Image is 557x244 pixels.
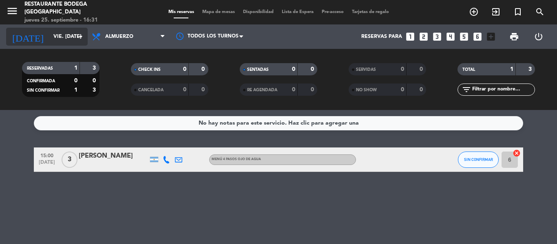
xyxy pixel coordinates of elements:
[6,5,18,20] button: menu
[445,31,456,42] i: looks_4
[318,10,348,14] span: Pre-acceso
[486,31,496,42] i: add_box
[401,66,404,72] strong: 0
[509,32,519,42] span: print
[526,24,551,49] div: LOG OUT
[24,16,133,24] div: jueves 25. septiembre - 16:31
[105,34,133,40] span: Almuerzo
[513,149,521,157] i: cancel
[292,66,295,72] strong: 0
[401,87,404,92] strong: 0
[74,78,77,84] strong: 0
[491,7,501,17] i: exit_to_app
[469,7,479,17] i: add_circle_outline
[183,87,186,92] strong: 0
[212,158,261,161] span: Menú 4 pasos Ojo de Agua
[510,66,513,72] strong: 1
[471,85,535,94] input: Filtrar por nombre...
[27,66,53,70] span: RESERVADAS
[535,7,545,17] i: search
[138,88,164,92] span: CANCELADA
[198,10,239,14] span: Mapa de mesas
[432,31,442,42] i: looks_3
[462,68,475,72] span: TOTAL
[464,157,493,162] span: SIN CONFIRMAR
[6,5,18,17] i: menu
[239,10,278,14] span: Disponibilidad
[201,66,206,72] strong: 0
[420,87,424,92] strong: 0
[76,32,86,42] i: arrow_drop_down
[79,151,148,161] div: [PERSON_NAME]
[27,88,60,92] span: SIN CONFIRMAR
[74,65,77,71] strong: 1
[201,87,206,92] strong: 0
[37,150,57,160] span: 15:00
[247,88,277,92] span: RE AGENDADA
[27,79,55,83] span: CONFIRMADA
[528,66,533,72] strong: 3
[24,0,133,16] div: Restaurante Bodega [GEOGRAPHIC_DATA]
[183,66,186,72] strong: 0
[356,68,376,72] span: SERVIDAS
[62,152,77,168] span: 3
[278,10,318,14] span: Lista de Espera
[164,10,198,14] span: Mis reservas
[247,68,269,72] span: SENTADAS
[356,88,377,92] span: NO SHOW
[93,78,97,84] strong: 0
[93,65,97,71] strong: 3
[361,34,402,40] span: Reservas para
[6,28,49,46] i: [DATE]
[534,32,544,42] i: power_settings_new
[311,66,316,72] strong: 0
[472,31,483,42] i: looks_6
[74,87,77,93] strong: 1
[418,31,429,42] i: looks_two
[37,160,57,169] span: [DATE]
[311,87,316,92] strong: 0
[458,152,499,168] button: SIN CONFIRMAR
[199,119,359,128] div: No hay notas para este servicio. Haz clic para agregar una
[459,31,469,42] i: looks_5
[292,87,295,92] strong: 0
[405,31,416,42] i: looks_one
[513,7,523,17] i: turned_in_not
[93,87,97,93] strong: 3
[420,66,424,72] strong: 0
[348,10,393,14] span: Tarjetas de regalo
[462,85,471,95] i: filter_list
[138,68,161,72] span: CHECK INS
